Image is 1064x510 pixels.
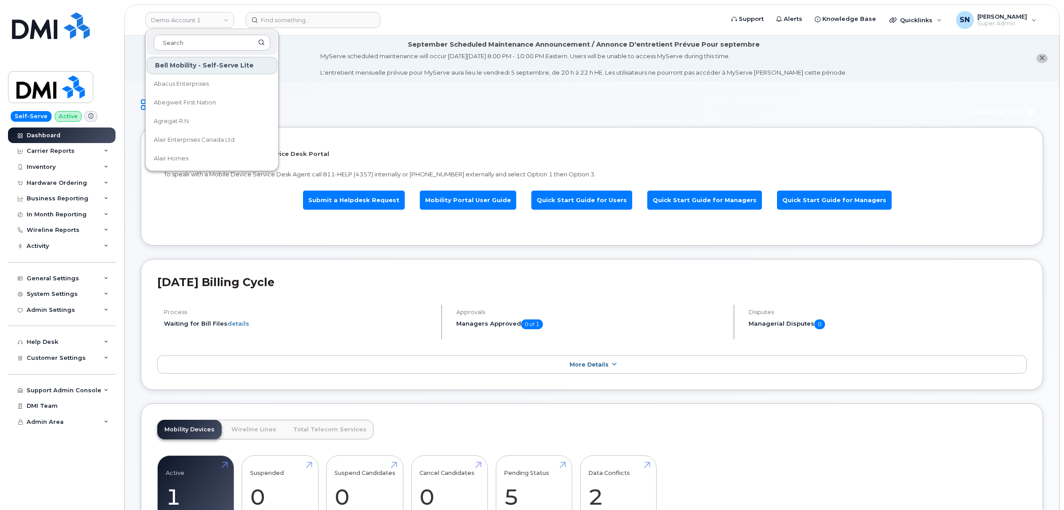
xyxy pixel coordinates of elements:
a: Wireline Lines [224,420,283,439]
div: September Scheduled Maintenance Announcement / Annonce D'entretient Prévue Pour septembre [408,40,760,49]
a: Mobility Devices [157,420,222,439]
h1: Dashboard [141,97,959,113]
h5: Managers Approved [456,319,726,329]
span: Agregat R.N [154,117,189,126]
span: 0 of 1 [521,319,543,329]
a: Quick Start Guide for Users [531,191,632,210]
h2: [DATE] Billing Cycle [157,275,1027,289]
a: details [227,320,249,327]
button: Customer Card [963,104,1043,120]
span: Abegweit First Nation [154,98,216,107]
a: Alair Homes [147,150,277,167]
div: MyServe scheduled maintenance will occur [DATE][DATE] 8:00 PM - 10:00 PM Eastern. Users will be u... [320,52,847,77]
a: Agregat R.N [147,112,277,130]
p: Welcome to the Mobile Device Service Desk Portal [164,150,1020,158]
span: Alair Homes [154,154,188,163]
span: More Details [570,361,609,368]
a: Total Telecom Services [286,420,374,439]
div: Bell Mobility - Self-Serve Lite [147,57,277,74]
a: Mobility Portal User Guide [420,191,516,210]
h5: Managerial Disputes [749,319,1027,329]
p: To speak with a Mobile Device Service Desk Agent call 811-HELP (4357) internally or [PHONE_NUMBER... [164,170,1020,179]
li: Waiting for Bill Files [164,319,434,328]
h4: Process [164,309,434,315]
a: Quick Start Guide for Managers [777,191,892,210]
a: Quick Start Guide for Managers [647,191,762,210]
span: Alair Enterprises Canada Ltd [154,135,235,144]
span: 0 [814,319,825,329]
button: close notification [1036,54,1048,63]
h4: Approvals [456,309,726,315]
span: Abacus Enterprises [154,80,209,88]
input: Search [154,35,270,51]
a: Submit a Helpdesk Request [303,191,405,210]
a: Abegweit First Nation [147,94,277,112]
h4: Disputes [749,309,1027,315]
a: Abacus Enterprises [147,75,277,93]
a: Alair Enterprises Canada Ltd [147,131,277,149]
